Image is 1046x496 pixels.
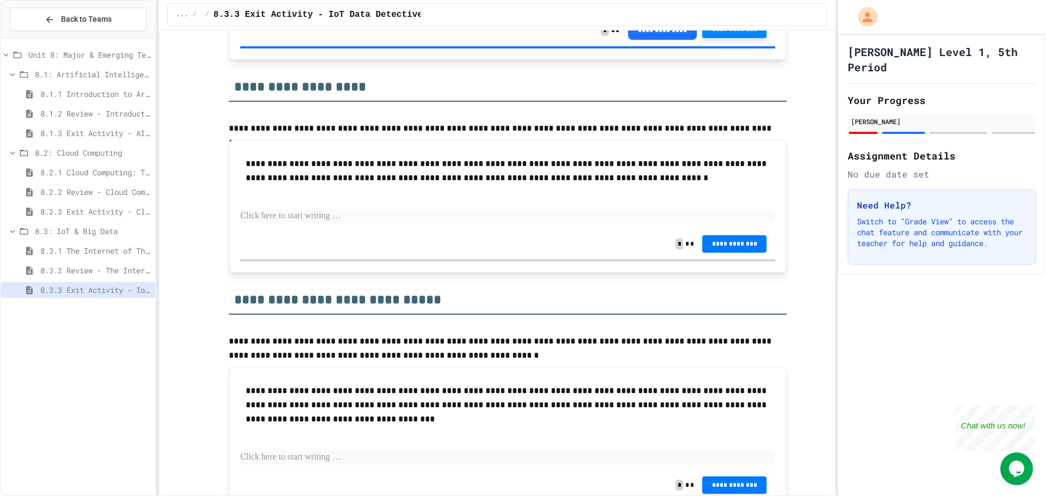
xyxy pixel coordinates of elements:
iframe: chat widget [956,405,1035,451]
h3: Need Help? [857,199,1027,212]
div: [PERSON_NAME] [851,117,1033,126]
span: 8.2: Cloud Computing [35,147,151,158]
span: 8.2.1 Cloud Computing: Transforming the Digital World [40,167,151,178]
span: 8.1.1 Introduction to Artificial Intelligence [40,88,151,100]
span: 8.3.1 The Internet of Things and Big Data: Our Connected Digital World [40,245,151,256]
span: Back to Teams [61,14,112,25]
h2: Assignment Details [848,148,1036,163]
div: My Account [847,4,880,29]
span: 8.3.3 Exit Activity - IoT Data Detective Challenge [214,8,475,21]
h1: [PERSON_NAME] Level 1, 5th Period [848,44,1036,75]
div: No due date set [848,168,1036,181]
span: 8.3.2 Review - The Internet of Things and Big Data [40,265,151,276]
h2: Your Progress [848,93,1036,108]
span: Unit 8: Major & Emerging Technologies [28,49,151,60]
span: 8.2.2 Review - Cloud Computing [40,186,151,198]
span: ... [177,10,188,19]
span: / [205,10,209,19]
iframe: chat widget [1000,452,1035,485]
span: 8.1: Artificial Intelligence Basics [35,69,151,80]
span: 8.2.3 Exit Activity - Cloud Service Detective [40,206,151,217]
span: 8.1.2 Review - Introduction to Artificial Intelligence [40,108,151,119]
p: Switch to "Grade View" to access the chat feature and communicate with your teacher for help and ... [857,216,1027,249]
span: 8.3.3 Exit Activity - IoT Data Detective Challenge [40,284,151,296]
button: Back to Teams [10,8,147,31]
span: 8.1.3 Exit Activity - AI Detective [40,127,151,139]
span: 8.3: IoT & Big Data [35,225,151,237]
span: / [192,10,196,19]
